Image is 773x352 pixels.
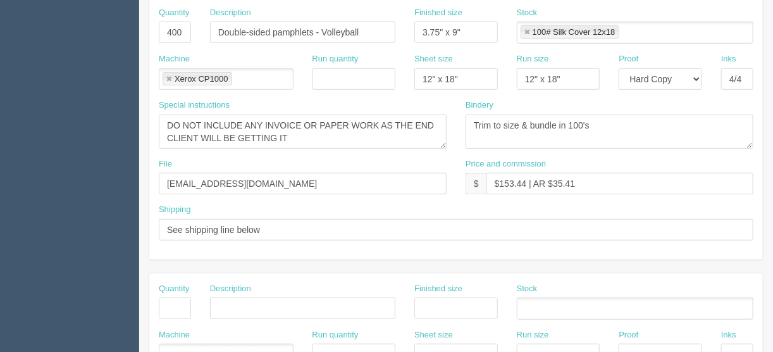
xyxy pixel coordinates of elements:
div: $ [466,173,486,194]
label: Run size [517,53,549,65]
label: Quantity [159,283,189,295]
label: Run size [517,329,549,341]
label: Quantity [159,7,189,19]
label: Sheet size [414,329,453,341]
label: Inks [721,329,736,341]
div: 100# Silk Cover 12x18 [533,28,615,36]
label: Run quantity [312,53,359,65]
label: Machine [159,53,190,65]
label: Price and commission [466,158,546,170]
label: Machine [159,329,190,341]
label: Shipping [159,204,191,216]
label: Proof [619,329,638,341]
label: Stock [517,7,538,19]
textarea: Trim to size & bundle in 100's [466,115,753,149]
label: Finished size [414,283,462,295]
label: Stock [517,283,538,295]
div: Xerox CP1000 [175,75,228,83]
label: Finished size [414,7,462,19]
label: Description [210,283,251,295]
label: Bindery [466,99,493,111]
label: Special instructions [159,99,230,111]
textarea: DO NOT INCLUDE ANY INVOICE OR PAPER WORK AS THE END CLIENT WILL BE GETTING IT [159,115,447,149]
label: Proof [619,53,638,65]
label: Run quantity [312,329,359,341]
label: Description [210,7,251,19]
label: File [159,158,172,170]
label: Inks [721,53,736,65]
label: Sheet size [414,53,453,65]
